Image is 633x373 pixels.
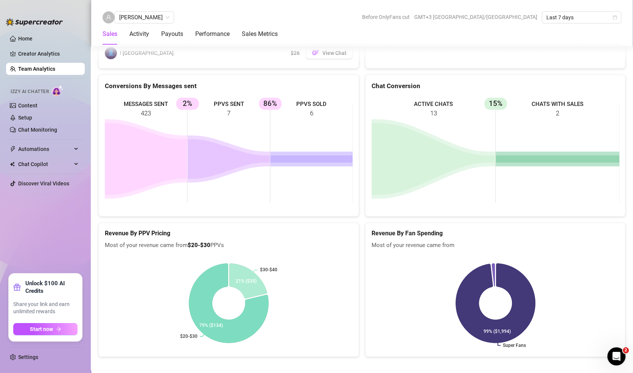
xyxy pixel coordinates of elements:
h5: Revenue By Fan Spending [372,229,619,238]
text: Super Fans [502,343,526,348]
span: Justin [119,12,170,23]
div: Performance [195,30,230,39]
a: Discover Viral Videos [18,180,69,186]
span: Chat Copilot [18,158,72,170]
span: Automations [18,143,72,155]
span: GMT+3 [GEOGRAPHIC_DATA]/[GEOGRAPHIC_DATA] [414,11,537,23]
span: user [106,15,111,20]
a: Creator Analytics [18,48,79,60]
iframe: Intercom live chat [607,347,625,365]
a: Settings [18,354,38,360]
b: $20-$30 [188,242,210,249]
strong: Unlock $100 AI Credits [25,280,78,295]
span: arrow-right [56,326,61,332]
div: Sales Metrics [242,30,278,39]
span: View Chat [322,50,347,56]
span: calendar [613,15,617,20]
text: $20-$30 [180,334,198,339]
img: AI Chatter [52,85,64,96]
a: Team Analytics [18,66,55,72]
span: Share your link and earn unlimited rewards [13,301,78,315]
img: OF [312,49,319,56]
span: Start now [30,326,53,332]
a: Content [18,103,37,109]
span: $26 [291,49,300,57]
span: Before OnlyFans cut [362,11,410,23]
button: OFView Chat [306,47,353,59]
span: Izzy AI Chatter [11,88,49,95]
span: 👤 [105,47,117,59]
div: Payouts [161,30,183,39]
span: Most of your revenue came from [372,241,619,250]
a: Home [18,36,33,42]
a: Setup [18,115,32,121]
span: Last 7 days [546,12,617,23]
span: thunderbolt [10,146,16,152]
div: Activity [129,30,149,39]
span: Most of your revenue came from PPVs [105,241,353,250]
div: Sales [103,30,117,39]
a: Chat Monitoring [18,127,57,133]
span: gift [13,283,21,291]
img: Chat Copilot [10,162,15,167]
h5: Revenue By PPV Pricing [105,229,353,238]
img: logo-BBDzfeDw.svg [6,18,63,26]
span: ! [GEOGRAPHIC_DATA] [120,49,174,57]
div: Conversions By Messages sent [105,81,353,91]
div: Chat Conversion [372,81,619,91]
button: Start nowarrow-right [13,323,78,335]
span: 2 [623,347,629,353]
text: $30-$40 [260,267,277,272]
